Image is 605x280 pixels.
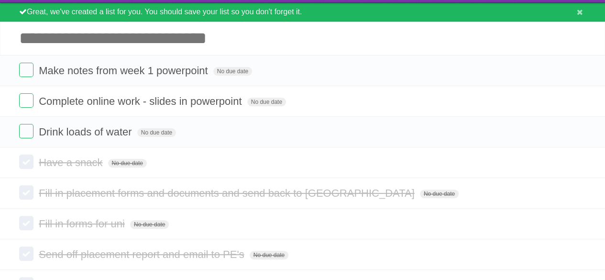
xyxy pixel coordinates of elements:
[420,190,459,198] span: No due date
[247,98,286,106] span: No due date
[130,220,169,229] span: No due date
[19,93,33,108] label: Done
[19,124,33,138] label: Done
[250,251,288,259] span: No due date
[137,128,176,137] span: No due date
[39,248,246,260] span: Send off placement report and email to PE's
[39,95,244,107] span: Complete online work - slides in powerpoint
[19,185,33,200] label: Done
[39,126,134,138] span: Drink loads of water
[39,187,417,199] span: Fill in placement forms and documents and send back to [GEOGRAPHIC_DATA]
[19,216,33,230] label: Done
[108,159,147,168] span: No due date
[39,218,127,230] span: Fill in forms for uni
[39,157,105,168] span: Have a snack
[213,67,252,76] span: No due date
[39,65,210,77] span: Make notes from week 1 powerpoint
[19,155,33,169] label: Done
[19,246,33,261] label: Done
[19,63,33,77] label: Done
